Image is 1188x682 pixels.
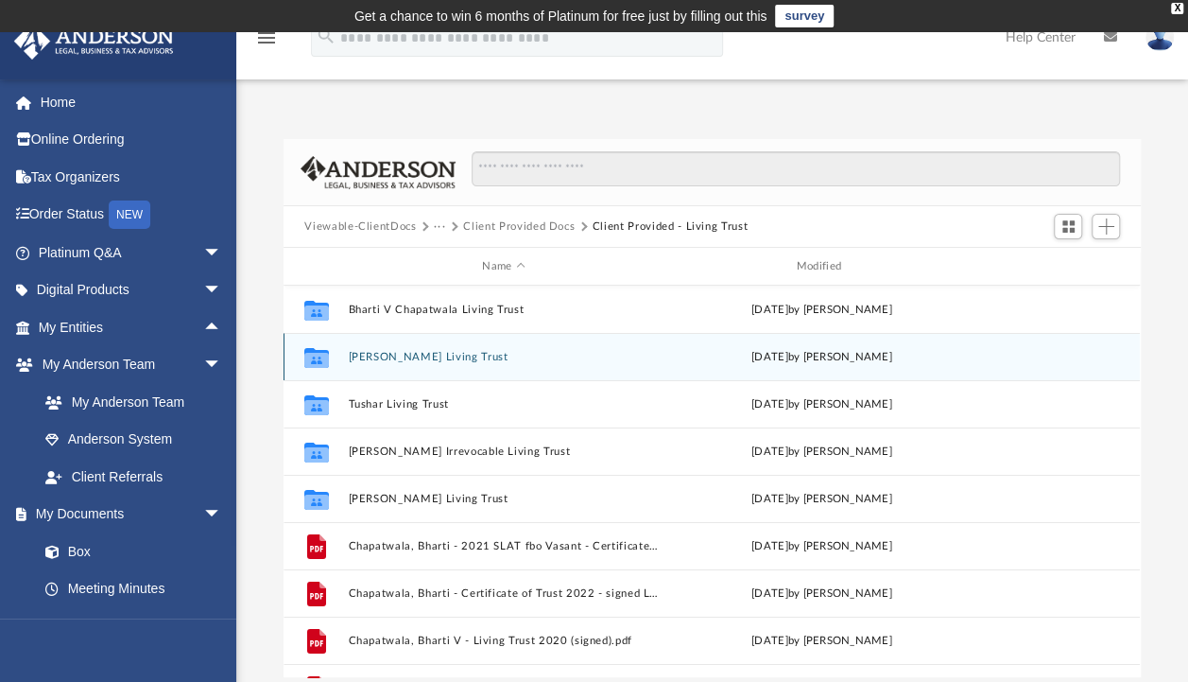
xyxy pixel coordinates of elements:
[109,201,150,229] div: NEW
[666,258,977,275] div: Modified
[1092,214,1120,240] button: Add
[13,308,250,346] a: My Entitiesarrow_drop_up
[667,586,977,603] div: [DATE] by [PERSON_NAME]
[354,5,767,27] div: Get a chance to win 6 months of Platinum for free just by filling out this
[472,151,1120,187] input: Search files and folders
[667,444,977,461] div: [DATE] by [PERSON_NAME]
[255,36,278,49] a: menu
[667,302,977,319] div: [DATE] by [PERSON_NAME]
[316,26,336,46] i: search
[203,234,241,272] span: arrow_drop_down
[13,271,250,309] a: Digital Productsarrow_drop_down
[255,26,278,49] i: menu
[284,286,1140,678] div: grid
[26,533,232,570] a: Box
[26,383,232,421] a: My Anderson Team
[292,258,339,275] div: id
[203,308,241,347] span: arrow_drop_up
[349,351,659,363] button: [PERSON_NAME] Living Trust
[349,635,659,647] button: Chapatwala, Bharti V - Living Trust 2020 (signed).pdf
[203,496,241,534] span: arrow_drop_down
[349,540,659,552] button: Chapatwala, Bharti - 2021 SLAT fbo Vasant - Certificate of Trust (signed) Final.pdf
[463,219,575,236] button: Client Provided Docs
[349,493,659,505] button: [PERSON_NAME] Living Trust
[349,398,659,411] button: Tushar Living Trust
[13,234,250,271] a: Platinum Q&Aarrow_drop_down
[349,587,659,600] button: Chapatwala, Bharti - Certificate of Trust 2022 - signed LT.pdf
[348,258,659,275] div: Name
[349,304,659,316] button: Bharti V Chapatwala Living Trust
[203,346,241,385] span: arrow_drop_down
[13,121,250,159] a: Online Ordering
[667,491,977,508] div: [DATE] by [PERSON_NAME]
[1145,24,1174,51] img: User Pic
[13,496,241,533] a: My Documentsarrow_drop_down
[593,219,749,236] button: Client Provided - Living Trust
[203,271,241,310] span: arrow_drop_down
[13,83,250,121] a: Home
[775,5,834,27] a: survey
[667,633,977,650] div: [DATE] by [PERSON_NAME]
[1171,3,1183,14] div: close
[986,258,1118,275] div: id
[26,607,232,645] a: Forms Library
[1054,214,1082,240] button: Switch to Grid View
[26,458,241,496] a: Client Referrals
[349,446,659,458] button: [PERSON_NAME] Irrevocable Living Trust
[667,538,977,555] div: [DATE] by [PERSON_NAME]
[13,158,250,196] a: Tax Organizers
[434,219,446,236] button: ···
[667,396,977,413] div: [DATE] by [PERSON_NAME]
[9,23,180,60] img: Anderson Advisors Platinum Portal
[26,570,241,608] a: Meeting Minutes
[13,196,250,235] a: Order StatusNEW
[667,349,977,366] div: [DATE] by [PERSON_NAME]
[13,346,241,384] a: My Anderson Teamarrow_drop_down
[26,421,241,459] a: Anderson System
[304,219,416,236] button: Viewable-ClientDocs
